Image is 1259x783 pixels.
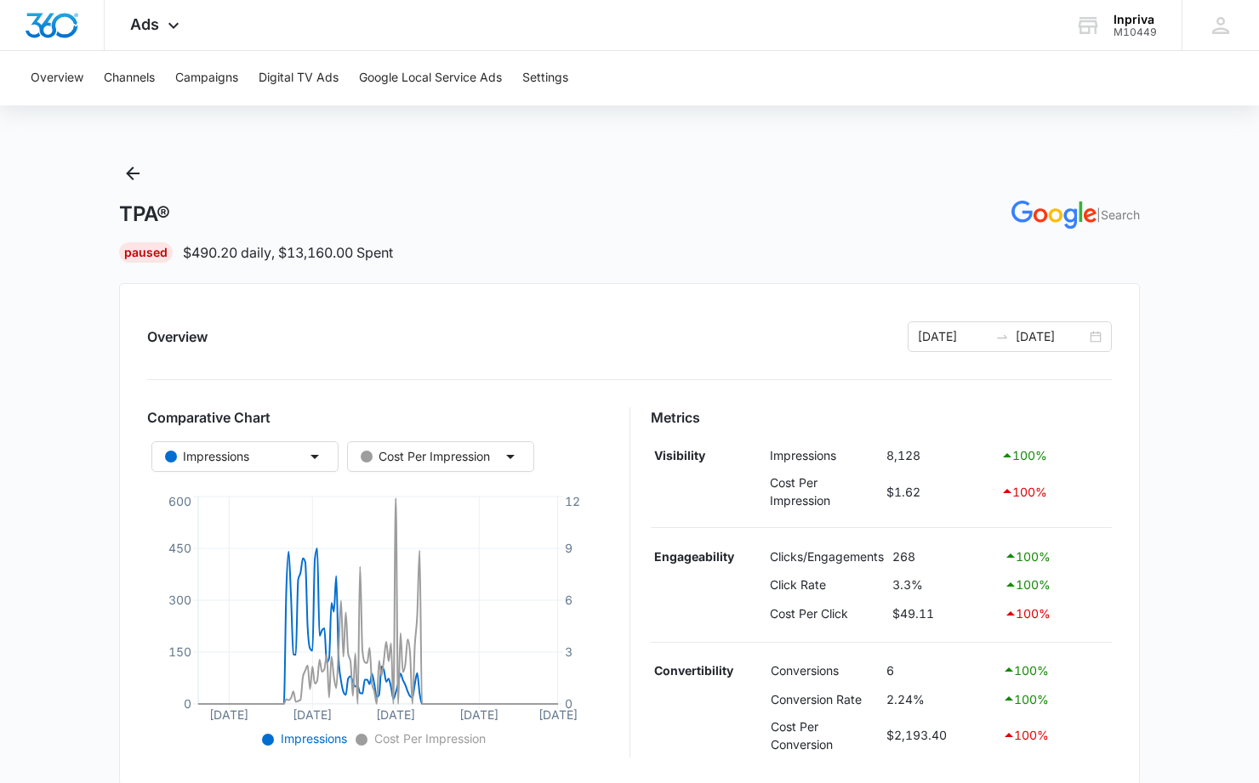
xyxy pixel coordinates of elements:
[209,706,248,721] tspan: [DATE]
[184,696,191,711] tspan: 0
[147,407,609,428] h3: Comparative Chart
[130,15,159,33] span: Ads
[767,713,883,757] td: Cost Per Conversion
[654,663,733,678] strong: Convertibility
[766,542,888,570] td: Clicks/Engagements
[538,706,578,721] tspan: [DATE]
[1002,660,1108,680] div: 100 %
[168,644,191,659] tspan: 150
[883,684,998,713] td: 2.24%
[522,51,568,105] button: Settings
[882,441,997,470] td: 8,128
[1002,725,1108,746] div: 100 %
[565,593,573,607] tspan: 6
[168,593,191,607] tspan: 300
[376,706,415,721] tspan: [DATE]
[995,330,1009,343] span: to
[888,599,1000,628] td: $49.11
[888,570,1000,599] td: 3.3%
[1004,575,1108,595] div: 100 %
[565,493,580,508] tspan: 12
[766,570,888,599] td: Click Rate
[995,330,1009,343] span: swap-right
[277,731,347,746] span: Impressions
[1002,689,1108,709] div: 100 %
[183,242,393,263] p: $490.20 daily , $13,160.00 Spent
[1097,206,1140,224] p: | Search
[1000,445,1108,466] div: 100 %
[104,51,155,105] button: Channels
[565,541,573,555] tspan: 9
[883,713,998,757] td: $2,193.40
[883,656,998,685] td: 6
[168,541,191,555] tspan: 450
[1011,201,1097,229] img: GOOGLE_ADS
[766,599,888,628] td: Cost Per Click
[888,542,1000,570] td: 268
[918,327,988,346] input: Start date
[119,201,170,227] h1: TPA®
[361,447,490,466] div: Cost Per Impression
[359,51,502,105] button: Google Local Service Ads
[371,731,486,746] span: Cost Per Impression
[1004,604,1108,624] div: 100 %
[347,441,534,472] button: Cost Per Impression
[1004,546,1108,566] div: 100 %
[151,441,339,472] button: Impressions
[175,51,238,105] button: Campaigns
[654,448,705,462] strong: Visibility
[1114,13,1157,26] div: account name
[293,706,332,721] tspan: [DATE]
[565,644,573,659] tspan: 3
[565,696,573,711] tspan: 0
[1114,26,1157,38] div: account id
[259,51,339,105] button: Digital TV Ads
[766,441,882,470] td: Impressions
[1016,327,1086,346] input: End date
[1000,481,1108,502] div: 100 %
[766,469,882,513] td: Cost Per Impression
[459,706,498,721] tspan: [DATE]
[654,549,734,564] strong: Engageability
[767,684,883,713] td: Conversion Rate
[767,656,883,685] td: Conversions
[147,326,208,347] h2: Overview
[168,493,191,508] tspan: 600
[31,51,83,105] button: Overview
[882,469,997,513] td: $1.62
[119,242,173,263] div: Paused
[165,447,249,466] div: Impressions
[651,407,1113,428] h3: Metrics
[119,160,146,187] button: Back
